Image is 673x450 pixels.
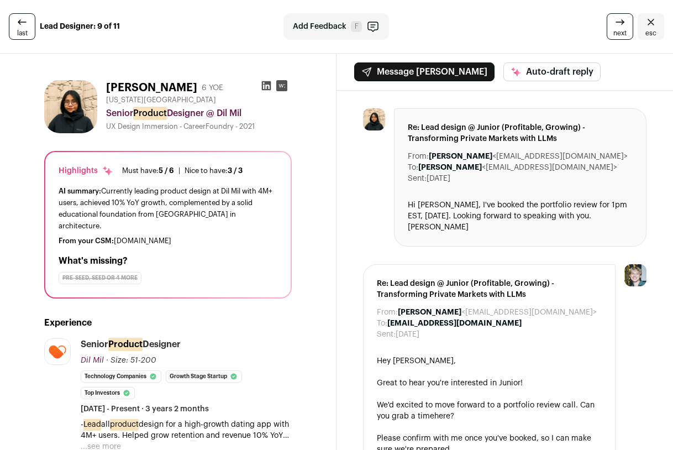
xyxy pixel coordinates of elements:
[434,412,450,420] a: here
[377,400,602,422] div: We'd excited to move forward to a portfolio review call. Can you grab a time ?
[81,404,209,415] span: [DATE] - Present · 3 years 2 months
[81,387,135,399] li: Top Investors
[387,320,522,327] b: [EMAIL_ADDRESS][DOMAIN_NAME]
[81,357,104,364] span: Dil Mil
[351,21,362,32] span: F
[283,13,389,40] button: Add Feedback F
[377,307,398,318] dt: From:
[377,278,602,300] span: Re: Lead design @ Junior (Profitable, Growing) - Transforming Private Markets with LLMs
[429,153,492,160] b: [PERSON_NAME]
[503,62,601,81] button: Auto-draft reply
[122,166,174,175] div: Must have:
[9,13,35,40] a: last
[418,162,617,173] dd: <[EMAIL_ADDRESS][DOMAIN_NAME]>
[59,185,277,232] div: Currently leading product design at Dil Mil with 4M+ users, achieved 10% YoY growth, complemented...
[40,21,120,32] strong: Lead Designer: 9 of 11
[398,307,597,318] dd: <[EMAIL_ADDRESS][DOMAIN_NAME]>
[59,272,141,284] div: Pre-seed, Seed or 4 more
[59,187,101,195] span: AI summary:
[45,339,70,364] img: 48e13b17382748289075477146ba7930b8a84790e52cd4d2ccdcd675da8f1f95.jpg
[122,166,243,175] ul: |
[607,13,633,40] a: next
[81,419,292,441] p: - all design for a high-growth dating app with 4M+ users. Helped grow retention and revenue 10% YoY
[377,378,602,389] div: Great to hear you're interested in Junior!
[59,237,114,244] span: From your CSM:
[106,357,156,364] span: · Size: 51-200
[106,122,292,131] div: UX Design Immersion - CareerFoundry - 2021
[166,370,242,383] li: Growth Stage Startup
[106,80,197,96] h1: [PERSON_NAME]
[354,62,495,81] button: Message [PERSON_NAME]
[59,254,277,268] h2: What's missing?
[377,355,602,367] div: Hey [PERSON_NAME],
[108,338,143,351] mark: Product
[398,308,461,316] b: [PERSON_NAME]
[613,29,627,38] span: next
[133,107,167,120] mark: Product
[408,173,427,184] dt: Sent:
[81,338,181,350] div: Senior Designer
[638,13,664,40] a: Close
[418,164,482,171] b: [PERSON_NAME]
[81,370,161,383] li: Technology Companies
[408,200,633,233] div: Hi [PERSON_NAME], I've booked the portfolio review for 1pm EST, [DATE]. Looking forward to speaki...
[363,108,385,130] img: 1eecb1f5413458025065604bb73d5b9fb7752c727bfd21ca66d78ffbeccd86a9.jpg
[228,167,243,174] span: 3 / 3
[429,151,628,162] dd: <[EMAIL_ADDRESS][DOMAIN_NAME]>
[106,96,216,104] span: [US_STATE][GEOGRAPHIC_DATA]
[44,316,292,329] h2: Experience
[293,21,346,32] span: Add Feedback
[408,151,429,162] dt: From:
[202,82,223,93] div: 6 YOE
[110,418,139,431] mark: product
[59,165,113,176] div: Highlights
[377,329,396,340] dt: Sent:
[59,237,277,245] div: [DOMAIN_NAME]
[377,318,387,329] dt: To:
[159,167,174,174] span: 5 / 6
[645,29,656,38] span: esc
[106,107,292,120] div: Senior Designer @ Dil Mil
[185,166,243,175] div: Nice to have:
[83,418,101,431] mark: Lead
[44,80,97,133] img: 1eecb1f5413458025065604bb73d5b9fb7752c727bfd21ca66d78ffbeccd86a9.jpg
[17,29,28,38] span: last
[396,329,419,340] dd: [DATE]
[624,264,646,286] img: 6494470-medium_jpg
[408,122,633,144] span: Re: Lead design @ Junior (Profitable, Growing) - Transforming Private Markets with LLMs
[427,173,450,184] dd: [DATE]
[408,162,418,173] dt: To:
